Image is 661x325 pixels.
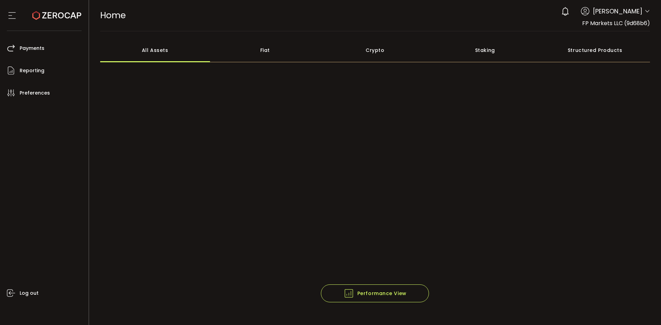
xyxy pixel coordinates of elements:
div: Crypto [320,38,430,62]
span: Reporting [20,66,44,76]
span: FP Markets LLC (9d68b6) [582,19,650,27]
span: Performance View [344,288,407,299]
span: Payments [20,43,44,53]
span: [PERSON_NAME] [593,7,642,16]
button: Performance View [321,284,429,302]
div: Staking [430,38,540,62]
div: Fiat [210,38,320,62]
span: Log out [20,288,39,298]
div: All Assets [100,38,210,62]
div: Structured Products [540,38,650,62]
span: Preferences [20,88,50,98]
span: Home [100,9,126,21]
